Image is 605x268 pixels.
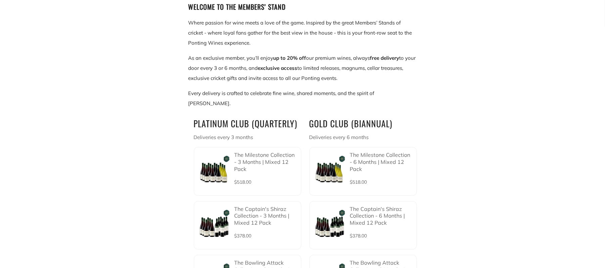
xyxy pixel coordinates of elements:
a: The Milestone Collection - 3 Months | Mixed 12 Pack The Milestone Collection - 3 Months | Mixed 1... [194,147,301,195]
strong: free delivery [370,55,399,61]
p: Deliveries every 3 months [194,132,301,142]
a: The Milestone Collection - 6 Months | Mixed 12 Pack The Milestone Collection - 6 Months | Mixed 1... [309,147,417,195]
p: $378.00 [350,231,413,240]
a: The Captain's Shiraz Collection - 3 Months | Mixed 12 Pack The Captain's Shiraz Collection - 3 Mo... [194,201,301,250]
p: Where passion for wine meets a love of the game. Inspired by the great Members’ Stands of cricket... [188,18,417,48]
p: Deliveries every 6 months [309,132,417,142]
p: The Milestone Collection - 6 Months | Mixed 12 Pack [350,151,413,172]
h2: PLATINUM CLUB (QUARTERLY) [194,117,301,131]
strong: exclusive access [258,65,298,71]
p: As an exclusive member, you’ll enjoy our premium wines, always to your door every 3 or 6 months, ... [188,53,417,83]
p: Every delivery is crafted to celebrate fine wine, shared moments, and the spirit of [PERSON_NAME]. [188,88,417,108]
p: $518.00 [350,177,413,187]
img: The Captain's Shiraz Collection - 6 Months | Mixed 12 Pack [314,209,346,241]
p: The Captain's Shiraz Collection - 6 Months | Mixed 12 Pack [350,206,413,226]
p: The Milestone Collection - 3 Months | Mixed 12 Pack [234,151,297,172]
img: The Milestone Collection - 6 Months | Mixed 12 Pack [314,155,346,187]
img: The Captain's Shiraz Collection - 3 Months | Mixed 12 Pack [198,209,230,241]
p: The Captain's Shiraz Collection - 3 Months | Mixed 12 Pack [234,206,297,226]
a: The Captain's Shiraz Collection - 6 Months | Mixed 12 Pack The Captain's Shiraz Collection - 6 Mo... [309,201,417,250]
p: $518.00 [234,177,297,187]
strong: up to 20% off [273,55,306,61]
strong: Welcome to The Members’ Stand [188,2,286,12]
p: $378.00 [234,231,297,240]
h2: GOLD CLUB (BIANNUAL) [309,117,417,131]
img: The Milestone Collection - 3 Months | Mixed 12 Pack [198,155,230,187]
